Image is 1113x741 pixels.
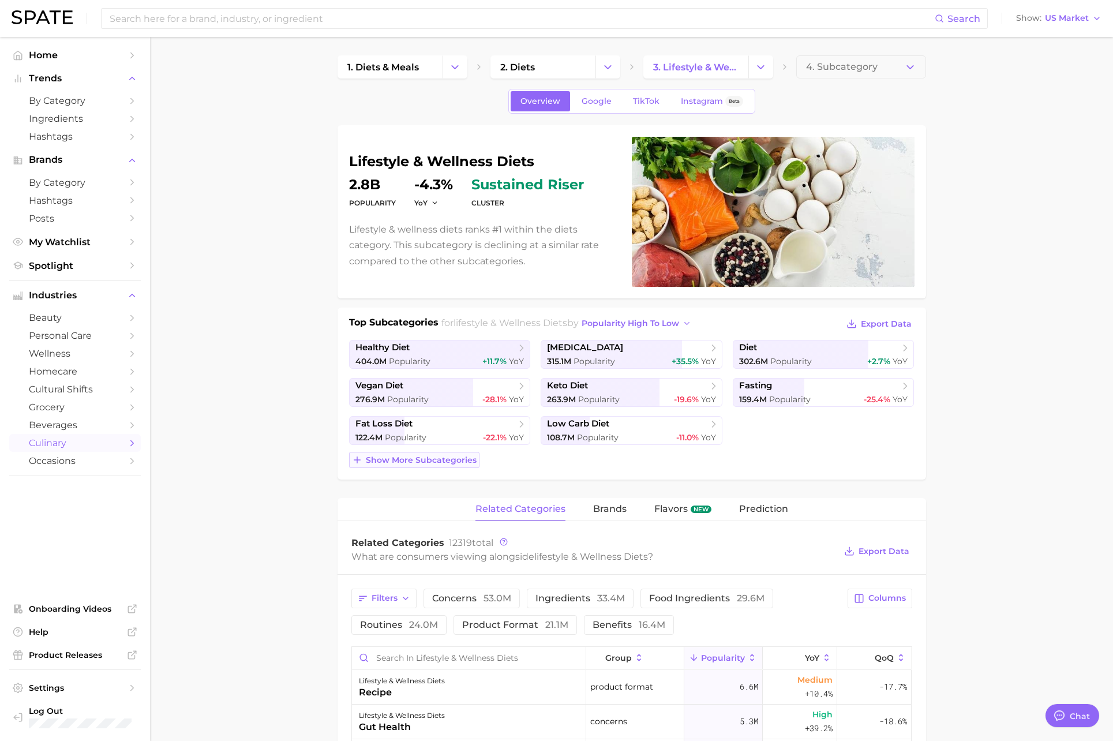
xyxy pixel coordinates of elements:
span: Show more subcategories [366,455,477,465]
a: 1. diets & meals [338,55,443,78]
span: -25.4% [864,394,890,405]
span: YoY [701,432,716,443]
span: Popularity [578,394,620,405]
button: Change Category [595,55,620,78]
a: Onboarding Videos [9,600,141,617]
a: [MEDICAL_DATA]315.1m Popularity+35.5% YoY [541,340,722,369]
span: -11.0% [676,432,699,443]
span: 21.1m [545,619,568,630]
span: 24.0m [409,619,438,630]
span: YoY [893,356,908,366]
span: Show [1016,15,1041,21]
button: Popularity [684,647,763,669]
a: Log out. Currently logged in with e-mail yumi.toki@spate.nyc. [9,702,141,732]
span: +10.4% [805,687,833,701]
span: Popularity [770,356,812,366]
a: keto diet263.9m Popularity-19.6% YoY [541,378,722,407]
span: lifestyle & wellness diets [454,317,567,328]
button: Industries [9,287,141,304]
button: ShowUS Market [1013,11,1104,26]
a: Google [572,91,621,111]
a: personal care [9,327,141,345]
span: 302.6m [739,356,768,366]
span: Settings [29,683,121,693]
span: grocery [29,402,121,413]
span: YoY [509,394,524,405]
span: Spotlight [29,260,121,271]
span: YoY [509,356,524,366]
span: for by [441,317,695,328]
span: -18.6% [879,714,907,728]
a: Product Releases [9,646,141,664]
span: lifestyle & wellness diets [534,551,648,562]
span: Home [29,50,121,61]
a: healthy diet404.0m Popularity+11.7% YoY [349,340,531,369]
span: +11.7% [482,356,507,366]
a: homecare [9,362,141,380]
span: 1. diets & meals [347,62,419,73]
a: low carb diet108.7m Popularity-11.0% YoY [541,416,722,445]
span: fasting [739,380,772,391]
a: Posts [9,209,141,227]
a: grocery [9,398,141,416]
span: TikTok [633,96,659,106]
span: High [812,708,833,721]
button: Show more subcategories [349,452,479,468]
a: by Category [9,92,141,110]
span: Popularity [769,394,811,405]
a: Settings [9,679,141,697]
span: routines [360,620,438,630]
span: Search [947,13,980,24]
span: by Category [29,177,121,188]
span: -19.6% [674,394,699,405]
div: What are consumers viewing alongside ? [351,549,836,564]
span: [MEDICAL_DATA] [547,342,623,353]
span: cultural shifts [29,384,121,395]
span: wellness [29,348,121,359]
p: Lifestyle & wellness diets ranks #1 within the diets category. This subcategory is declining at a... [349,222,618,269]
a: TikTok [623,91,669,111]
span: Beta [729,96,740,106]
span: YoY [509,432,524,443]
span: Flavors [654,504,688,514]
span: homecare [29,366,121,377]
button: Change Category [748,55,773,78]
span: Trends [29,73,121,84]
span: beauty [29,312,121,323]
span: group [605,653,632,663]
span: US Market [1045,15,1089,21]
h1: Top Subcategories [349,316,439,333]
a: Home [9,46,141,64]
span: Export Data [861,319,912,329]
span: 276.9m [355,394,385,405]
dd: -4.3% [414,178,453,192]
span: -22.1% [483,432,507,443]
span: benefits [593,620,665,630]
div: lifestyle & wellness diets [359,709,445,723]
button: Change Category [443,55,467,78]
span: YoY [805,653,819,663]
span: Popularity [701,653,745,663]
a: vegan diet276.9m Popularity-28.1% YoY [349,378,531,407]
span: YoY [701,394,716,405]
span: Prediction [739,504,788,514]
span: concerns [432,594,511,603]
span: Hashtags [29,131,121,142]
span: Popularity [387,394,429,405]
a: Help [9,623,141,641]
a: occasions [9,452,141,470]
span: Columns [868,593,906,603]
span: Medium [797,673,833,687]
span: ingredients [535,594,625,603]
a: Spotlight [9,257,141,275]
span: 263.9m [547,394,576,405]
a: Ingredients [9,110,141,128]
a: InstagramBeta [671,91,753,111]
span: Popularity [574,356,615,366]
span: 3. lifestyle & wellness diets [653,62,739,73]
button: Columns [848,589,912,608]
span: related categories [475,504,565,514]
button: Export Data [841,543,912,559]
span: 108.7m [547,432,575,443]
span: sustained riser [471,178,584,192]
